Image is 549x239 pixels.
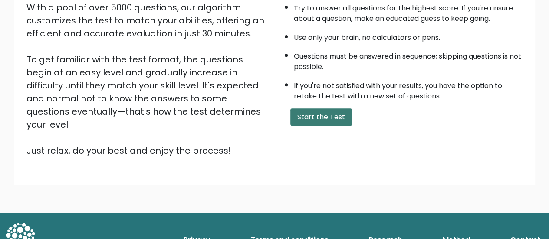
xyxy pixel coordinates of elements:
button: Start the Test [290,108,352,126]
li: Questions must be answered in sequence; skipping questions is not possible. [294,47,523,72]
li: Use only your brain, no calculators or pens. [294,28,523,43]
li: If you're not satisfied with your results, you have the option to retake the test with a new set ... [294,76,523,101]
